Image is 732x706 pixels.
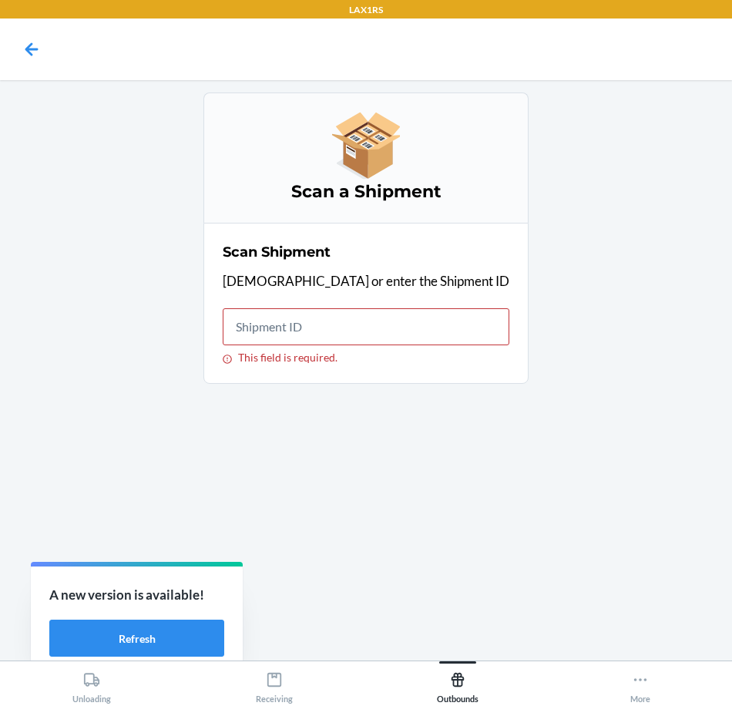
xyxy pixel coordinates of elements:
[223,351,509,365] div: This field is required.
[630,665,650,704] div: More
[437,665,478,704] div: Outbounds
[223,271,509,291] p: [DEMOGRAPHIC_DATA] or enter the Shipment ID
[72,665,111,704] div: Unloading
[349,3,383,17] p: LAX1RS
[49,585,224,605] p: A new version is available!
[223,242,331,262] h2: Scan Shipment
[223,180,509,204] h3: Scan a Shipment
[183,661,367,704] button: Receiving
[223,308,509,345] input: This field is required.
[366,661,549,704] button: Outbounds
[256,665,293,704] div: Receiving
[49,620,224,657] button: Refresh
